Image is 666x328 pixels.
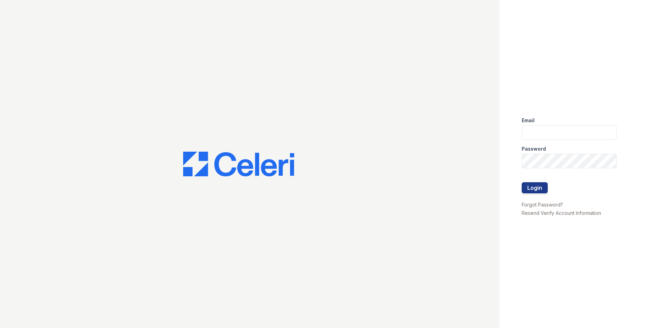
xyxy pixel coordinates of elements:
[183,152,294,177] img: CE_Logo_Blue-a8612792a0a2168367f1c8372b55b34899dd931a85d93a1a3d3e32e68fde9ad4.png
[522,182,548,193] button: Login
[522,117,535,124] label: Email
[522,145,546,152] label: Password
[522,202,563,208] a: Forgot Password?
[522,210,601,216] a: Resend Verify Account Information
